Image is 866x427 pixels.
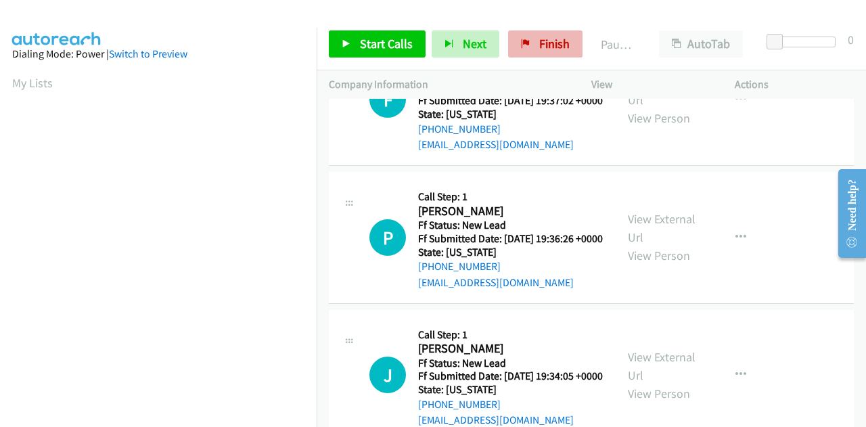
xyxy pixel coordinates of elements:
[659,30,743,58] button: AutoTab
[463,36,486,51] span: Next
[369,219,406,256] div: The call is yet to be attempted
[329,30,426,58] a: Start Calls
[773,37,836,47] div: Delay between calls (in seconds)
[418,122,501,135] a: [PHONE_NUMBER]
[418,413,574,426] a: [EMAIL_ADDRESS][DOMAIN_NAME]
[418,219,603,232] h5: Ff Status: New Lead
[601,35,635,53] p: Paused
[418,190,603,204] h5: Call Step: 1
[418,328,603,342] h5: Call Step: 1
[628,248,690,263] a: View Person
[628,211,696,245] a: View External Url
[418,138,574,151] a: [EMAIL_ADDRESS][DOMAIN_NAME]
[418,108,603,121] h5: State: [US_STATE]
[418,357,603,370] h5: Ff Status: New Lead
[329,76,567,93] p: Company Information
[628,110,690,126] a: View Person
[628,349,696,383] a: View External Url
[12,75,53,91] a: My Lists
[628,74,696,108] a: View External Url
[418,246,603,259] h5: State: [US_STATE]
[418,204,599,219] h2: [PERSON_NAME]
[369,219,406,256] h1: P
[369,357,406,393] h1: J
[12,46,304,62] div: Dialing Mode: Power |
[628,386,690,401] a: View Person
[827,160,866,267] iframe: Resource Center
[369,357,406,393] div: The call is yet to be attempted
[369,81,406,118] div: The call is yet to be attempted
[418,94,603,108] h5: Ff Submitted Date: [DATE] 19:37:02 +0000
[848,30,854,49] div: 0
[508,30,583,58] a: Finish
[369,81,406,118] h1: F
[418,232,603,246] h5: Ff Submitted Date: [DATE] 19:36:26 +0000
[360,36,413,51] span: Start Calls
[418,341,599,357] h2: [PERSON_NAME]
[418,369,603,383] h5: Ff Submitted Date: [DATE] 19:34:05 +0000
[418,276,574,289] a: [EMAIL_ADDRESS][DOMAIN_NAME]
[109,47,187,60] a: Switch to Preview
[591,76,710,93] p: View
[418,383,603,397] h5: State: [US_STATE]
[539,36,570,51] span: Finish
[432,30,499,58] button: Next
[418,260,501,273] a: [PHONE_NUMBER]
[418,398,501,411] a: [PHONE_NUMBER]
[735,76,854,93] p: Actions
